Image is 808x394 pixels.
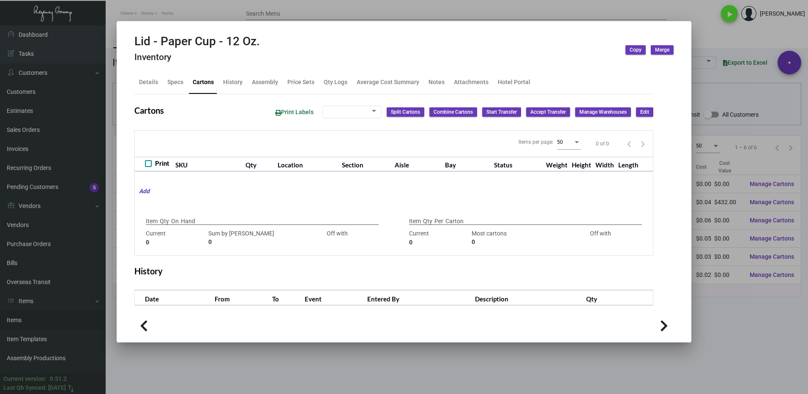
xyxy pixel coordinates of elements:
[50,375,67,383] div: 0.51.2
[482,107,521,117] button: Start Transfer
[167,78,183,87] div: Specs
[252,78,278,87] div: Assembly
[357,78,419,87] div: Average Cost Summary
[596,140,609,148] div: 0 of 0
[544,157,570,172] th: Weight
[181,217,195,226] p: Hand
[655,47,669,54] span: Merge
[268,104,320,120] button: Print Labels
[208,229,304,247] div: Sum by [PERSON_NAME]
[155,159,169,169] span: Print
[193,78,214,87] div: Cartons
[434,109,473,116] span: Combine Cartons
[134,34,260,49] h2: Lid - Paper Cup - 12 Oz.
[557,139,581,145] mat-select: Items per page:
[3,375,46,383] div: Current version:
[276,157,340,172] th: Location
[223,78,243,87] div: History
[498,78,530,87] div: Hotel Portal
[134,105,164,115] h2: Cartons
[173,157,243,172] th: SKU
[160,217,169,226] p: Qty
[472,229,567,247] div: Most cartons
[139,78,158,87] div: Details
[243,157,276,172] th: Qty
[287,78,314,87] div: Price Sets
[593,157,616,172] th: Width
[616,157,641,172] th: Length
[409,229,467,247] div: Current
[275,109,314,115] span: Print Labels
[387,107,424,117] button: Split Cartons
[651,45,674,55] button: Merge
[393,157,443,172] th: Aisle
[270,290,303,305] th: To
[473,290,584,305] th: Description
[324,78,347,87] div: Qty Logs
[134,266,163,276] h2: History
[575,107,631,117] button: Manage Warehouses
[423,217,432,226] p: Qty
[308,229,366,247] div: Off with
[135,290,213,305] th: Date
[340,157,393,172] th: Section
[434,217,443,226] p: Per
[365,290,473,305] th: Entered By
[445,217,464,226] p: Carton
[584,290,653,305] th: Qty
[557,139,563,145] span: 50
[636,107,653,117] button: Edit
[146,217,158,226] p: Item
[135,187,150,196] mat-hint: Add
[630,47,641,54] span: Copy
[146,229,204,247] div: Current
[571,229,630,247] div: Off with
[640,109,649,116] span: Edit
[636,137,650,150] button: Next page
[622,137,636,150] button: Previous page
[409,217,421,226] p: Item
[171,217,179,226] p: On
[303,290,365,305] th: Event
[134,52,260,63] h4: Inventory
[213,290,270,305] th: From
[3,383,66,392] div: Last Qb Synced: [DATE]
[391,109,420,116] span: Split Cartons
[443,157,492,172] th: Bay
[454,78,489,87] div: Attachments
[429,107,477,117] button: Combine Cartons
[579,109,627,116] span: Manage Warehouses
[492,157,544,172] th: Status
[570,157,593,172] th: Height
[625,45,646,55] button: Copy
[429,78,445,87] div: Notes
[519,138,554,146] div: Items per page:
[486,109,517,116] span: Start Transfer
[530,109,566,116] span: Accept Transfer
[526,107,570,117] button: Accept Transfer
